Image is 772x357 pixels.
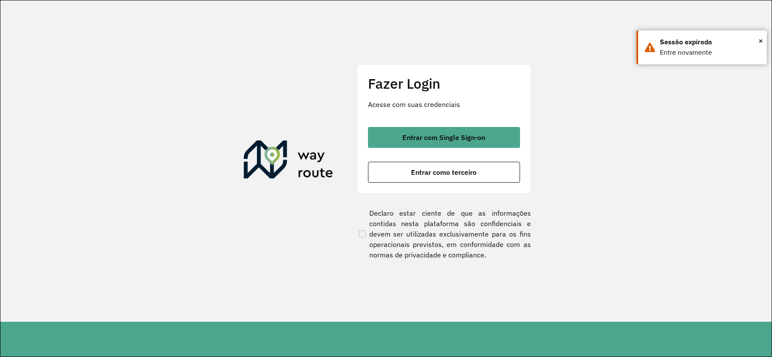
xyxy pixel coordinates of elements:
[660,47,760,58] div: Entre novamente
[244,140,333,182] img: Roteirizador AmbevTech
[357,208,531,260] label: Declaro estar ciente de que as informações contidas nesta plataforma são confidenciais e devem se...
[759,34,763,47] button: Close
[660,37,760,47] div: Sessão expirada
[368,75,520,92] h2: Fazer Login
[368,99,520,110] p: Acesse com suas credenciais
[411,169,477,176] span: Entrar como terceiro
[368,162,520,183] button: button
[368,127,520,148] button: button
[402,134,485,141] span: Entrar com Single Sign-on
[759,34,763,47] span: ×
